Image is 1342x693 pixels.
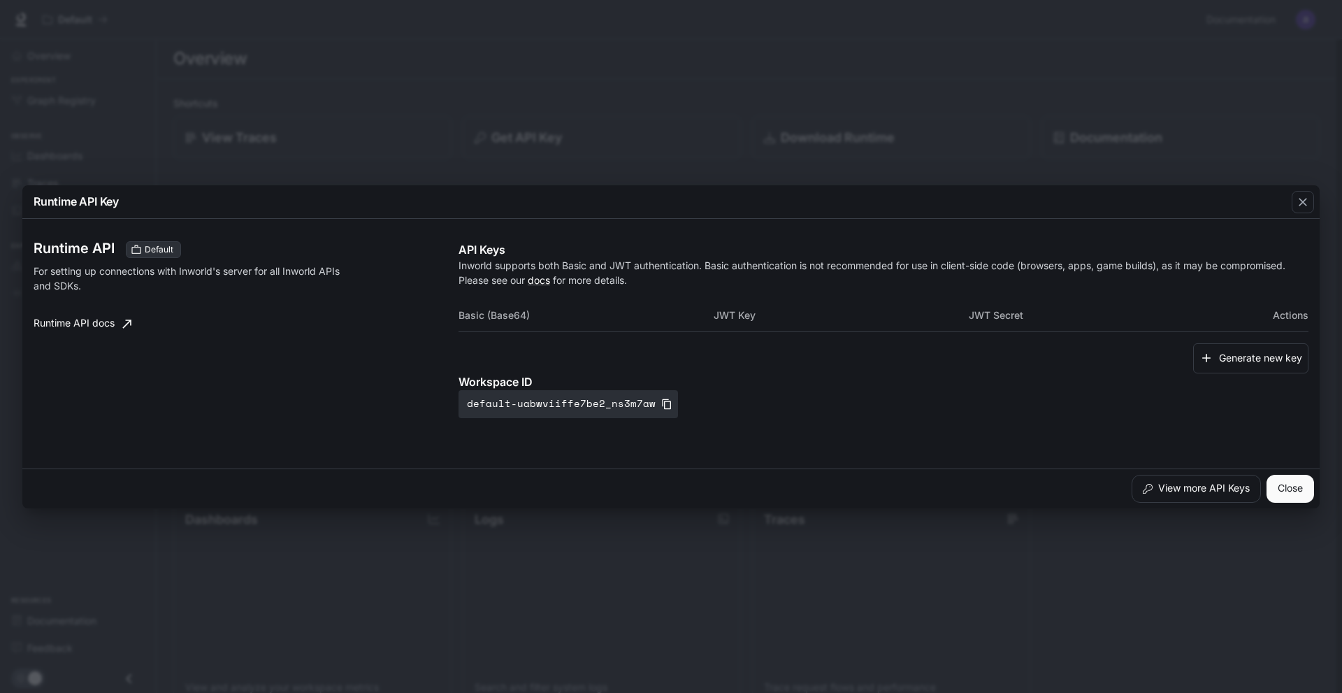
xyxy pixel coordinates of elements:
button: default-uabwviiffe7be2_ns3m7aw [459,390,678,418]
th: JWT Secret [969,299,1224,332]
h3: Runtime API [34,241,115,255]
div: These keys will apply to your current workspace only [126,241,181,258]
p: For setting up connections with Inworld's server for all Inworld APIs and SDKs. [34,264,344,293]
a: Runtime API docs [28,310,137,338]
button: View more API Keys [1132,475,1261,503]
p: Workspace ID [459,373,1308,390]
th: Basic (Base64) [459,299,714,332]
p: Inworld supports both Basic and JWT authentication. Basic authentication is not recommended for u... [459,258,1308,287]
span: Default [139,243,179,256]
p: Runtime API Key [34,193,119,210]
button: Generate new key [1193,343,1308,373]
th: JWT Key [714,299,969,332]
th: Actions [1223,299,1308,332]
button: Close [1267,475,1314,503]
a: docs [528,274,550,286]
p: API Keys [459,241,1308,258]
